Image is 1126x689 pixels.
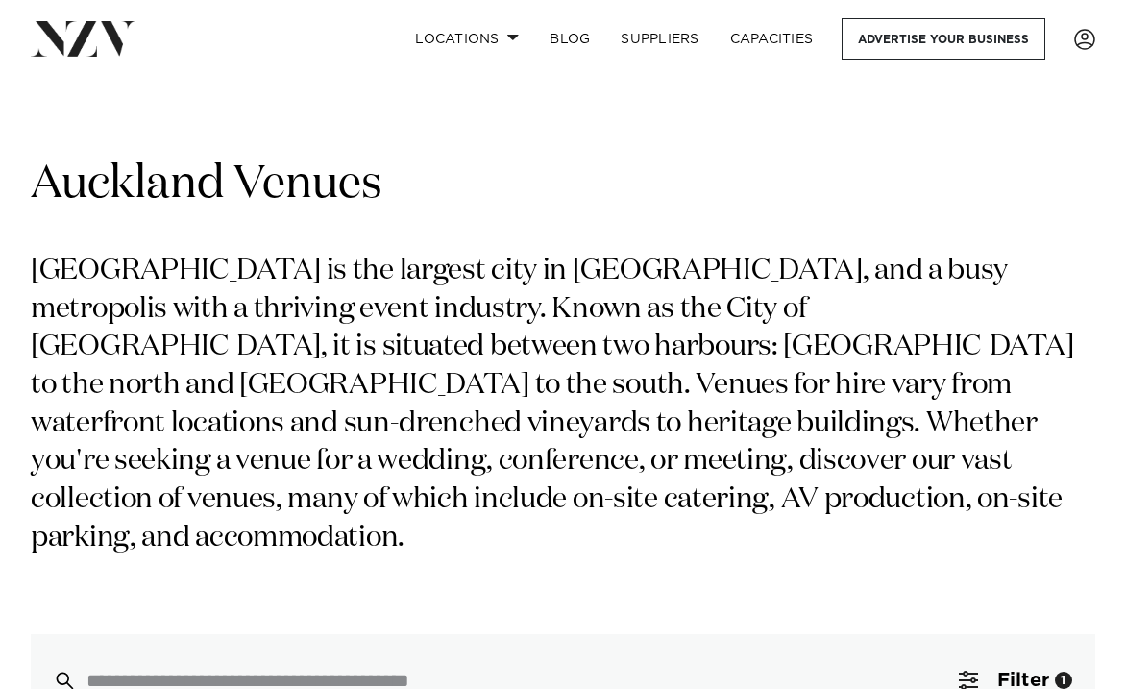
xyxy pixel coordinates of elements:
[715,18,829,60] a: Capacities
[31,253,1095,557] p: [GEOGRAPHIC_DATA] is the largest city in [GEOGRAPHIC_DATA], and a busy metropolis with a thriving...
[31,155,1095,214] h1: Auckland Venues
[534,18,605,60] a: BLOG
[31,21,135,56] img: nzv-logo.png
[400,18,534,60] a: Locations
[1055,672,1072,689] div: 1
[605,18,714,60] a: SUPPLIERS
[842,18,1045,60] a: Advertise your business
